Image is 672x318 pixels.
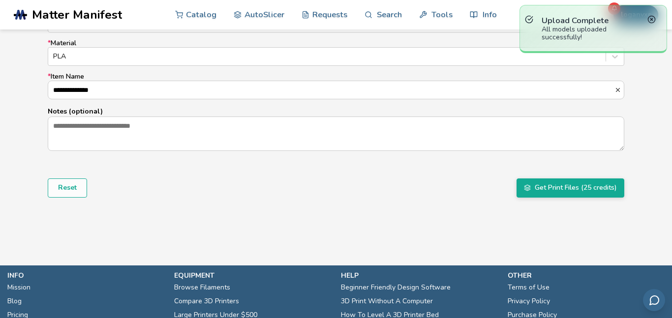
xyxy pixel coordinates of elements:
a: Compare 3D Printers [174,294,239,308]
a: Privacy Policy [508,294,550,308]
button: Reset [48,178,87,197]
p: info [7,270,164,281]
a: 3D Print Without A Computer [341,294,433,308]
p: Upload Complete [542,15,645,26]
p: other [508,270,665,281]
a: Mission [7,281,31,294]
a: Blog [7,294,22,308]
span: Matter Manifest [32,8,122,22]
p: help [341,270,498,281]
label: Material [48,39,624,66]
a: Terms of Use [508,281,550,294]
button: Get Print Files (25 credits) [517,178,624,197]
p: equipment [174,270,331,281]
button: Send feedback via email [643,289,665,311]
button: *Item Name [614,87,624,93]
textarea: Notes (optional) [48,117,624,150]
input: *Item Name [48,81,614,99]
label: Item Name [48,73,624,99]
a: Beginner Friendly Design Software [341,281,451,294]
a: Browse Filaments [174,281,230,294]
div: All models uploaded successfully! [542,26,645,41]
p: Notes (optional) [48,106,624,116]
